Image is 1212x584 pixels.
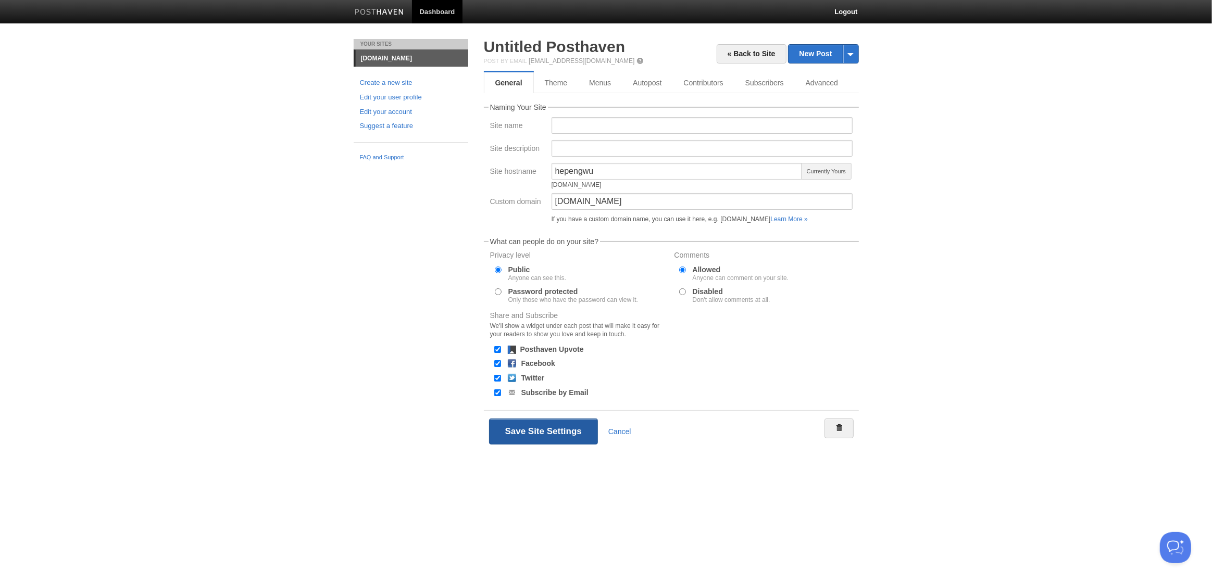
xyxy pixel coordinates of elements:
[489,238,601,245] legend: What can people do on your site?
[693,288,770,303] label: Disabled
[1160,532,1191,563] iframe: Help Scout Beacon - Open
[489,418,598,445] button: Save Site Settings
[693,275,789,281] div: Anyone can comment on your site.
[608,427,631,436] a: Cancel
[521,360,555,367] label: Facebook
[520,346,584,353] label: Posthaven Upvote
[360,121,462,132] a: Suggest a feature
[693,297,770,303] div: Don't allow comments at all.
[354,39,468,49] li: Your Sites
[534,72,579,93] a: Theme
[360,107,462,118] a: Edit your account
[622,72,672,93] a: Autopost
[360,153,462,162] a: FAQ and Support
[508,275,566,281] div: Anyone can see this.
[734,72,795,93] a: Subscribers
[356,50,468,67] a: [DOMAIN_NAME]
[490,322,668,338] div: We'll show a widget under each post that will make it easy for your readers to show you love and ...
[508,266,566,281] label: Public
[490,312,668,341] label: Share and Subscribe
[674,251,853,261] label: Comments
[360,78,462,88] a: Create a new site
[521,374,545,382] label: Twitter
[578,72,622,93] a: Menus
[673,72,734,93] a: Contributors
[521,389,589,396] label: Subscribe by Email
[552,182,803,188] div: [DOMAIN_NAME]
[693,266,789,281] label: Allowed
[484,58,527,64] span: Post by Email
[789,45,858,63] a: New Post
[770,215,807,223] a: Learn More »
[508,374,516,382] img: twitter.png
[490,145,545,155] label: Site description
[508,297,638,303] div: Only those who have the password can view it.
[355,9,404,17] img: Posthaven-bar
[508,288,638,303] label: Password protected
[490,251,668,261] label: Privacy level
[490,122,545,132] label: Site name
[717,44,786,64] a: « Back to Site
[484,72,534,93] a: General
[508,359,516,367] img: facebook.png
[489,104,548,111] legend: Naming Your Site
[552,216,853,222] div: If you have a custom domain name, you can use it here, e.g. [DOMAIN_NAME]
[529,57,634,65] a: [EMAIL_ADDRESS][DOMAIN_NAME]
[490,198,545,208] label: Custom domain
[484,38,626,55] a: Untitled Posthaven
[801,163,851,180] span: Currently Yours
[795,72,849,93] a: Advanced
[360,92,462,103] a: Edit your user profile
[490,168,545,177] label: Site hostname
